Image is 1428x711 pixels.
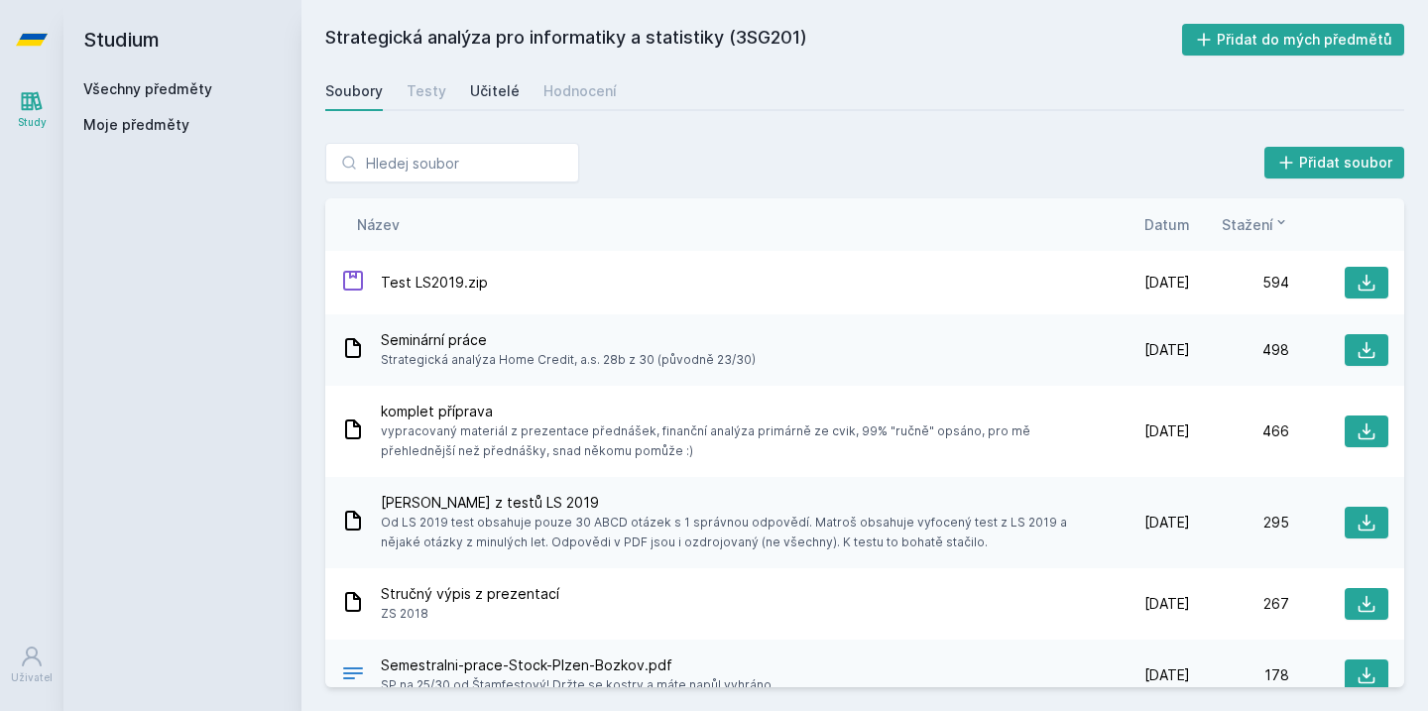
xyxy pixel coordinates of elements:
[1190,421,1289,441] div: 466
[407,81,446,101] div: Testy
[1264,147,1405,178] button: Přidat soubor
[381,402,1083,421] span: komplet příprava
[543,71,617,111] a: Hodnocení
[543,81,617,101] div: Hodnocení
[1190,513,1289,533] div: 295
[341,661,365,690] div: PDF
[325,81,383,101] div: Soubory
[325,24,1182,56] h2: Strategická analýza pro informatiky a statistiky (3SG201)
[83,115,189,135] span: Moje předměty
[407,71,446,111] a: Testy
[1144,214,1190,235] button: Datum
[381,675,774,695] span: SP na 25/30 od Štamfestový! Držte se kostry a máte napůl vyhráno.
[381,584,559,604] span: Stručný výpis z prezentací
[18,115,47,130] div: Study
[357,214,400,235] button: Název
[325,71,383,111] a: Soubory
[381,493,1083,513] span: [PERSON_NAME] z testů LS 2019
[381,655,774,675] span: Semestralni-prace-Stock-Plzen-Bozkov.pdf
[4,635,59,695] a: Uživatel
[341,269,365,297] div: ZIP
[1190,594,1289,614] div: 267
[1144,340,1190,360] span: [DATE]
[1144,594,1190,614] span: [DATE]
[4,79,59,140] a: Study
[381,330,756,350] span: Seminární práce
[1144,273,1190,293] span: [DATE]
[470,81,520,101] div: Učitelé
[381,513,1083,552] span: Od LS 2019 test obsahuje pouze 30 ABCD otázek s 1 správnou odpovědí. Matroš obsahuje vyfocený tes...
[1190,665,1289,685] div: 178
[381,421,1083,461] span: vypracovaný materiál z prezentace přednášek, finanční analýza primárně ze cvik, 99% "ručně" opsán...
[1190,340,1289,360] div: 498
[1222,214,1289,235] button: Stažení
[1144,665,1190,685] span: [DATE]
[1182,24,1405,56] button: Přidat do mých předmětů
[1222,214,1273,235] span: Stažení
[1190,273,1289,293] div: 594
[1144,513,1190,533] span: [DATE]
[381,273,488,293] span: Test LS2019.zip
[381,350,756,370] span: Strategická analýza Home Credit, a.s. 28b z 30 (původně 23/30)
[1144,421,1190,441] span: [DATE]
[325,143,579,182] input: Hledej soubor
[83,80,212,97] a: Všechny předměty
[381,604,559,624] span: ZS 2018
[470,71,520,111] a: Učitelé
[11,670,53,685] div: Uživatel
